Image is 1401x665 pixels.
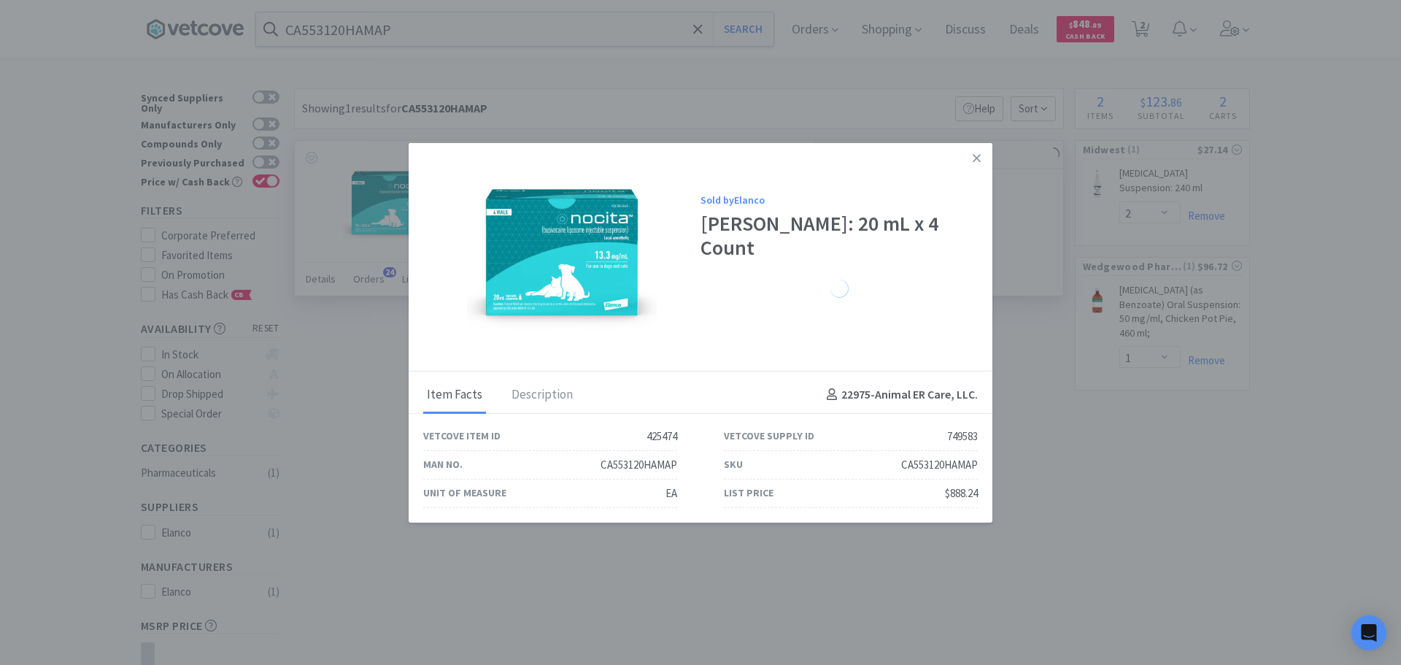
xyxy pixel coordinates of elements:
[700,192,978,208] div: Sold by Elanco
[700,212,978,261] div: [PERSON_NAME]: 20 mL x 4 Count
[947,428,978,445] div: 749583
[647,428,677,445] div: 425474
[821,385,978,404] h4: 22975 - Animal ER Care, LLC.
[423,377,486,413] div: Item Facts
[423,428,501,444] div: Vetcove Item ID
[724,428,814,444] div: Vetcove Supply ID
[724,485,773,501] div: List Price
[601,456,677,474] div: CA553120HAMAP
[945,485,978,502] div: $888.24
[724,456,743,472] div: SKU
[665,485,677,502] div: EA
[1351,615,1386,650] div: Open Intercom Messenger
[901,456,978,474] div: CA553120HAMAP
[423,485,506,501] div: Unit of Measure
[467,157,657,347] img: 4ddbc09d92594ce685731c9ea7de43fb.jpg
[508,377,576,413] div: Description
[423,456,463,472] div: Man No.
